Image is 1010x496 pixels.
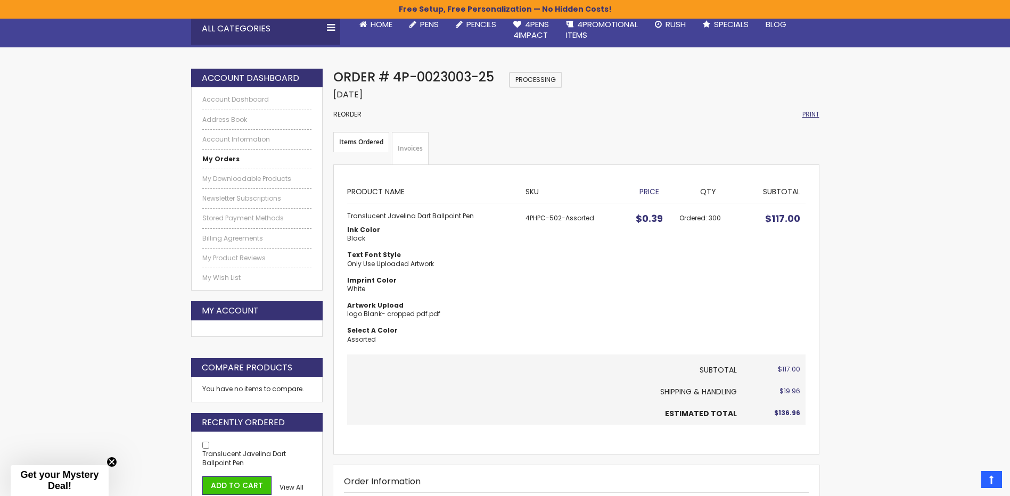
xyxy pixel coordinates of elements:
dt: Select A Color [347,326,515,335]
dt: Imprint Color [347,276,515,285]
strong: Account Dashboard [202,72,299,84]
strong: My Account [202,305,259,317]
dt: Ink Color [347,226,515,234]
a: Pens [401,13,447,36]
span: Order # 4P-0023003-25 [333,68,494,86]
a: My Orders [202,155,312,163]
a: logo Blank- cropped pdf.pdf [347,309,440,318]
td: 4PHPC-502-Assorted [520,203,624,354]
a: My Product Reviews [202,254,312,262]
a: Print [802,110,819,119]
strong: Recently Ordered [202,417,285,428]
span: [DATE] [333,88,363,101]
span: 4PROMOTIONAL ITEMS [566,19,638,40]
a: Blog [757,13,795,36]
strong: Translucent Javelina Dart Ballpoint Pen [347,212,515,220]
a: Billing Agreements [202,234,312,243]
div: All Categories [191,13,340,45]
span: Pencils [466,19,496,30]
span: Rush [666,19,686,30]
th: Subtotal [742,178,805,203]
dt: Text Font Style [347,251,515,259]
iframe: Google Customer Reviews [922,467,1010,496]
strong: Items Ordered [333,132,389,152]
a: Rush [646,13,694,36]
button: Add to Cart [202,476,272,495]
button: Close teaser [106,457,117,467]
a: Account Information [202,135,312,144]
dd: Only Use Uploaded Artwork [347,260,515,268]
th: Price [625,178,674,203]
a: Account Dashboard [202,95,312,104]
span: Processing [509,72,562,88]
dt: Artwork Upload [347,301,515,310]
dd: Assorted [347,335,515,344]
a: My Wish List [202,274,312,282]
span: 300 [709,213,721,222]
a: 4Pens4impact [505,13,557,47]
span: $117.00 [765,212,800,225]
span: Specials [714,19,749,30]
strong: Order Information [344,475,421,487]
th: Shipping & Handling [347,381,742,403]
a: Pencils [447,13,505,36]
span: $0.39 [636,212,663,225]
div: Get your Mystery Deal!Close teaser [11,465,109,496]
strong: Compare Products [202,362,292,374]
a: Specials [694,13,757,36]
a: 4PROMOTIONALITEMS [557,13,646,47]
div: You have no items to compare. [191,377,323,402]
span: Ordered [679,213,709,222]
strong: My Orders [202,154,240,163]
a: Reorder [333,110,362,119]
span: $117.00 [778,365,800,374]
span: Pens [420,19,439,30]
dd: White [347,285,515,293]
a: Home [351,13,401,36]
span: Home [371,19,392,30]
th: Subtotal [347,354,742,381]
a: Newsletter Subscriptions [202,194,312,203]
a: Translucent Javelina Dart Ballpoint Pen [202,449,286,467]
th: Qty [674,178,743,203]
th: Product Name [347,178,520,203]
strong: Estimated Total [665,408,737,419]
dd: Black [347,234,515,243]
span: Blog [766,19,786,30]
th: SKU [520,178,624,203]
a: View All [280,483,303,492]
a: My Downloadable Products [202,175,312,183]
a: Invoices [392,132,429,165]
span: 4Pens 4impact [513,19,549,40]
span: $19.96 [779,386,800,395]
span: Get your Mystery Deal! [20,469,98,491]
span: $136.96 [774,408,800,417]
span: Add to Cart [211,480,263,491]
a: Stored Payment Methods [202,214,312,222]
a: Address Book [202,115,312,124]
